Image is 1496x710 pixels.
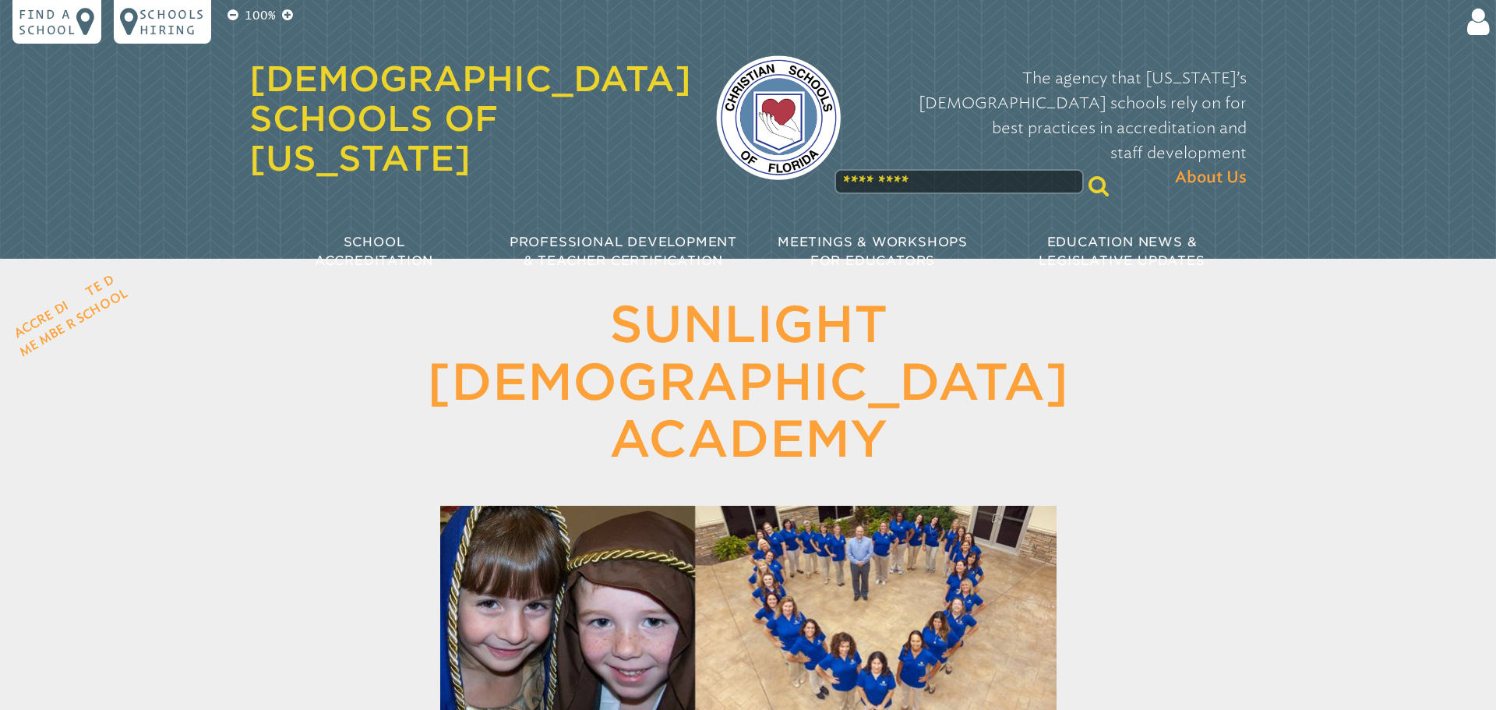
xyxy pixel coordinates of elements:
span: Meetings & Workshops for Educators [778,235,968,268]
span: School Accreditation [315,235,433,268]
span: Education News & Legislative Updates [1039,235,1205,268]
span: About Us [1175,165,1247,190]
a: [DEMOGRAPHIC_DATA] Schools of [US_STATE] [249,58,691,178]
h1: Sunlight [DEMOGRAPHIC_DATA] Academy [348,296,1148,468]
span: Professional Development & Teacher Certification [510,235,737,268]
p: Schools Hiring [139,6,205,37]
p: 100% [242,6,279,25]
p: Find a school [19,6,76,37]
img: csf-logo-web-colors.png [716,55,841,180]
p: The agency that [US_STATE]’s [DEMOGRAPHIC_DATA] schools rely on for best practices in accreditati... [866,65,1247,190]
